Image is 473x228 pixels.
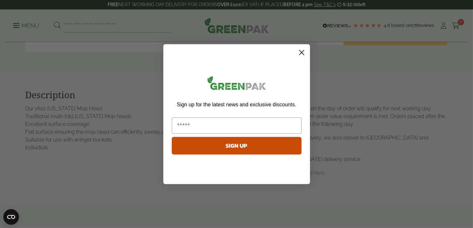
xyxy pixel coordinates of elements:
[172,137,302,154] button: SIGN UP
[177,102,296,107] span: Sign up for the latest news and exclusive discounts.
[3,209,19,225] button: Open CMP widget
[296,47,307,58] button: Close dialog
[172,117,302,134] input: Email
[172,74,302,95] img: greenpak_logo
